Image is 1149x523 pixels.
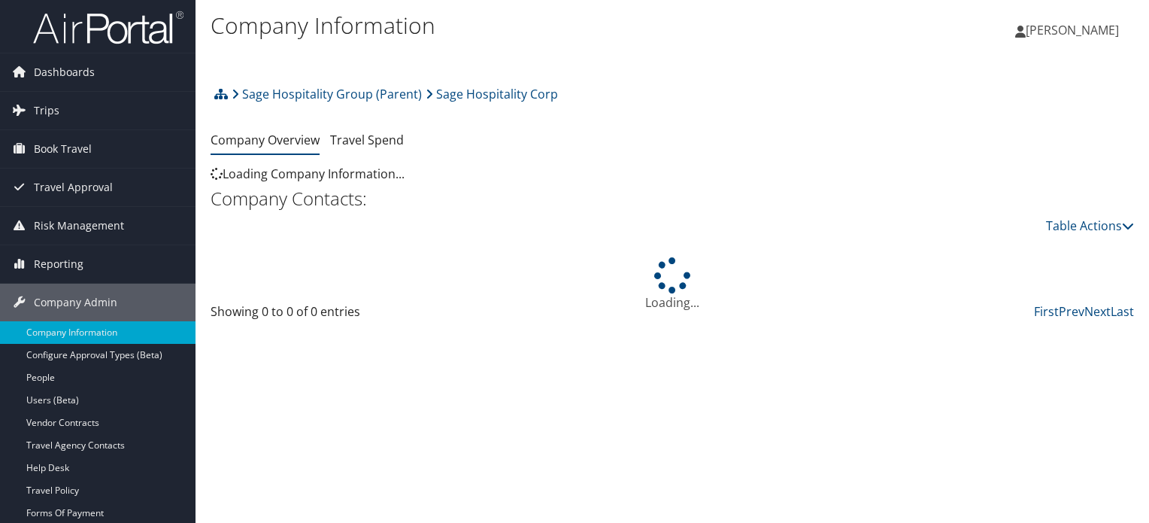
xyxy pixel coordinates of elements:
a: Last [1111,303,1134,320]
a: Company Overview [211,132,320,148]
span: Company Admin [34,284,117,321]
h1: Company Information [211,10,826,41]
span: Travel Approval [34,169,113,206]
a: Prev [1059,303,1084,320]
a: Sage Hospitality Group (Parent) [232,79,422,109]
a: Next [1084,303,1111,320]
a: Table Actions [1046,217,1134,234]
span: Risk Management [34,207,124,245]
h2: Company Contacts: [211,186,1134,211]
span: Trips [34,92,59,129]
span: Book Travel [34,130,92,168]
span: Loading Company Information... [211,166,405,182]
img: airportal-logo.png [33,10,183,45]
a: Travel Spend [330,132,404,148]
span: Dashboards [34,53,95,91]
div: Showing 0 to 0 of 0 entries [211,303,425,328]
a: First [1034,303,1059,320]
span: [PERSON_NAME] [1026,22,1119,38]
a: [PERSON_NAME] [1015,8,1134,53]
span: Reporting [34,245,83,283]
a: Sage Hospitality Corp [426,79,558,109]
div: Loading... [211,257,1134,312]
